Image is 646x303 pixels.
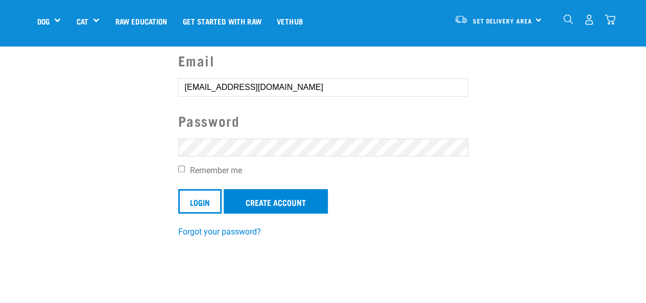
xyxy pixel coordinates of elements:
label: Email [178,50,468,71]
img: home-icon@2x.png [605,14,615,25]
a: Cat [76,15,88,27]
label: Remember me [178,165,468,177]
a: Dog [37,15,50,27]
img: van-moving.png [454,15,468,24]
a: Get started with Raw [175,1,269,41]
span: Set Delivery Area [473,19,532,22]
input: Remember me [178,166,185,172]
a: Vethub [269,1,310,41]
img: user.png [584,14,594,25]
a: Raw Education [107,1,175,41]
a: Create Account [224,189,328,214]
label: Password [178,110,468,131]
input: Login [178,189,222,214]
a: Forgot your password? [178,227,261,237]
img: home-icon-1@2x.png [563,14,573,24]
